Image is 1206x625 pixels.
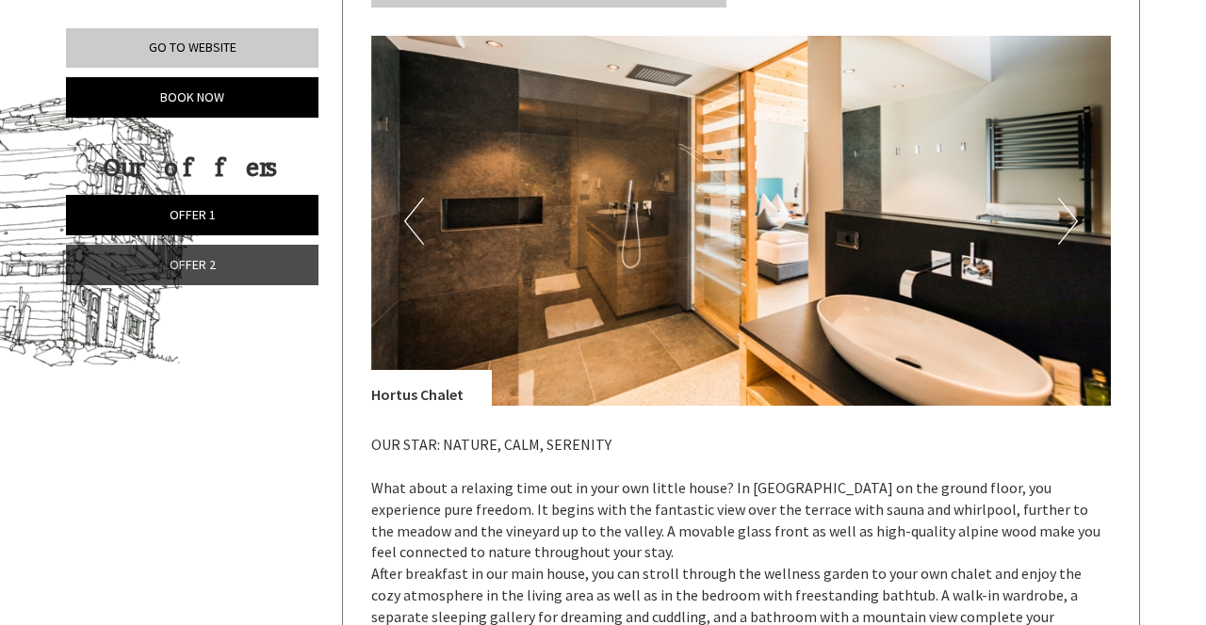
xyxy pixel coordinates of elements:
a: Go to website [66,28,318,68]
span: Offer 2 [170,256,216,273]
span: Offer 1 [170,206,216,223]
button: Next [1058,198,1078,245]
img: image [371,36,1112,406]
div: Our offers [66,151,313,185]
button: Previous [404,198,424,245]
div: Hortus Chalet [371,370,492,406]
a: Book now [66,77,318,118]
